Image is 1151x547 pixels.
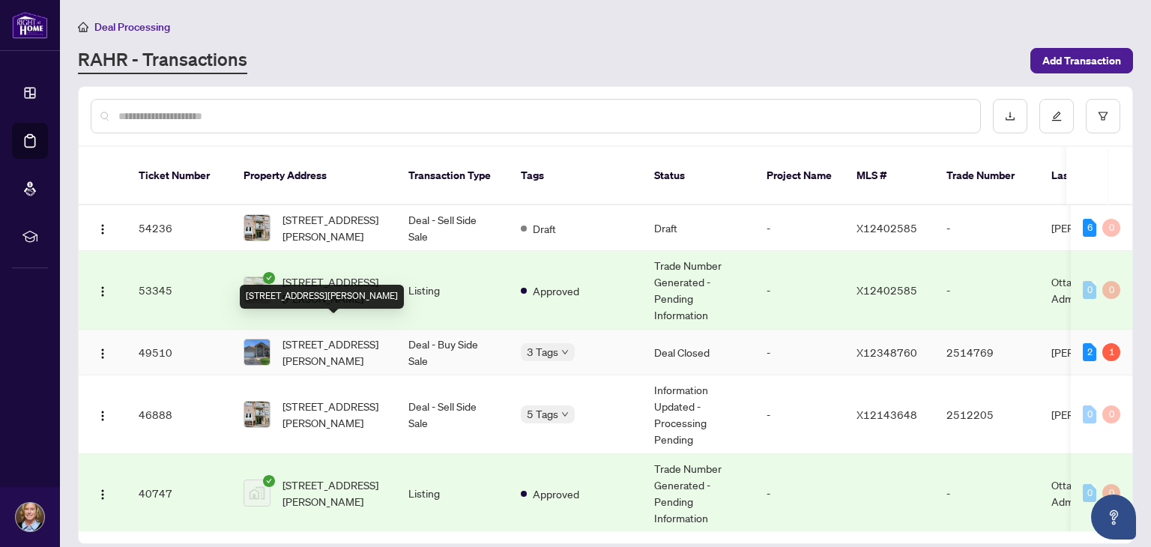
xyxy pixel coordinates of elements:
span: Deal Processing [94,20,170,34]
img: thumbnail-img [244,339,270,365]
span: X12402585 [857,283,917,297]
img: logo [12,11,48,39]
div: 0 [1083,484,1096,502]
td: Trade Number Generated - Pending Information [642,454,755,533]
img: Logo [97,410,109,422]
td: 53345 [127,251,232,330]
button: Logo [91,216,115,240]
td: Information Updated - Processing Pending [642,375,755,454]
span: download [1005,111,1015,121]
div: 0 [1102,219,1120,237]
img: Logo [97,489,109,501]
th: Property Address [232,147,396,205]
td: - [755,454,845,533]
td: Listing [396,251,509,330]
span: 5 Tags [527,405,558,423]
img: Profile Icon [16,503,44,531]
th: Tags [509,147,642,205]
td: Deal - Sell Side Sale [396,205,509,251]
td: 2514769 [934,330,1039,375]
td: 49510 [127,330,232,375]
td: - [934,454,1039,533]
img: Logo [97,285,109,297]
th: Project Name [755,147,845,205]
td: - [934,205,1039,251]
span: filter [1098,111,1108,121]
th: MLS # [845,147,934,205]
div: 0 [1083,281,1096,299]
button: Add Transaction [1030,48,1133,73]
button: filter [1086,99,1120,133]
img: thumbnail-img [244,215,270,241]
div: 1 [1102,343,1120,361]
img: thumbnail-img [244,277,270,303]
span: [STREET_ADDRESS][PERSON_NAME] [283,336,384,369]
button: Logo [91,481,115,505]
td: Trade Number Generated - Pending Information [642,251,755,330]
span: edit [1051,111,1062,121]
button: Open asap [1091,495,1136,540]
a: RAHR - Transactions [78,47,247,74]
td: Deal - Buy Side Sale [396,330,509,375]
td: Listing [396,454,509,533]
div: [STREET_ADDRESS][PERSON_NAME] [240,285,404,309]
span: [STREET_ADDRESS][PERSON_NAME] [283,398,384,431]
span: Add Transaction [1042,49,1121,73]
span: [STREET_ADDRESS][PERSON_NAME] [283,273,384,306]
button: Logo [91,340,115,364]
td: Deal - Sell Side Sale [396,375,509,454]
span: Approved [533,486,579,502]
td: - [755,205,845,251]
div: 6 [1083,219,1096,237]
td: 46888 [127,375,232,454]
span: check-circle [263,475,275,487]
img: Logo [97,223,109,235]
th: Transaction Type [396,147,509,205]
span: X12348760 [857,345,917,359]
img: Logo [97,348,109,360]
div: 2 [1083,343,1096,361]
button: edit [1039,99,1074,133]
th: Status [642,147,755,205]
td: - [755,330,845,375]
span: Draft [533,220,556,237]
td: - [755,375,845,454]
span: X12402585 [857,221,917,235]
span: [STREET_ADDRESS][PERSON_NAME] [283,211,384,244]
button: Logo [91,278,115,302]
span: [STREET_ADDRESS][PERSON_NAME] [283,477,384,510]
div: 0 [1102,405,1120,423]
button: Logo [91,402,115,426]
div: 0 [1083,405,1096,423]
div: 0 [1102,281,1120,299]
span: X12143648 [857,408,917,421]
th: Trade Number [934,147,1039,205]
td: 40747 [127,454,232,533]
span: home [78,22,88,32]
th: Ticket Number [127,147,232,205]
td: Deal Closed [642,330,755,375]
span: 3 Tags [527,343,558,360]
img: thumbnail-img [244,402,270,427]
td: 54236 [127,205,232,251]
td: - [755,251,845,330]
span: Approved [533,282,579,299]
span: down [561,348,569,356]
td: 2512205 [934,375,1039,454]
img: thumbnail-img [244,480,270,506]
button: download [993,99,1027,133]
td: - [934,251,1039,330]
td: Draft [642,205,755,251]
span: check-circle [263,272,275,284]
span: down [561,411,569,418]
div: 0 [1102,484,1120,502]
